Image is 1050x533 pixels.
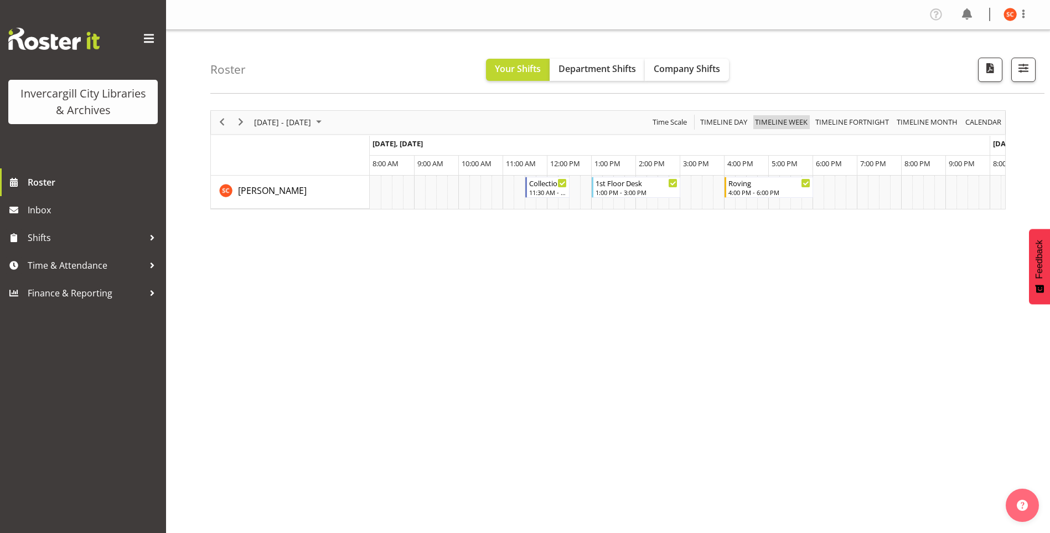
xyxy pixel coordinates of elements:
[904,158,930,168] span: 8:00 PM
[250,111,328,134] div: September 15 - 21, 2025
[28,285,144,301] span: Finance & Reporting
[550,59,645,81] button: Department Shifts
[728,188,810,197] div: 4:00 PM - 6:00 PM
[252,115,327,129] button: September 2025
[592,177,680,198] div: Serena Casey"s event - 1st Floor Desk Begin From Monday, September 15, 2025 at 1:00:00 PM GMT+12:...
[814,115,890,129] span: Timeline Fortnight
[28,174,161,191] span: Roster
[727,158,753,168] span: 4:00 PM
[683,158,709,168] span: 3:00 PM
[651,115,689,129] button: Time Scale
[725,177,813,198] div: Serena Casey"s event - Roving Begin From Monday, September 15, 2025 at 4:00:00 PM GMT+12:00 Ends ...
[210,63,246,76] h4: Roster
[651,115,688,129] span: Time Scale
[645,59,729,81] button: Company Shifts
[596,188,677,197] div: 1:00 PM - 3:00 PM
[28,257,144,274] span: Time & Attendance
[1029,229,1050,304] button: Feedback - Show survey
[993,158,1019,168] span: 8:00 AM
[654,63,720,75] span: Company Shifts
[1011,58,1036,82] button: Filter Shifts
[814,115,891,129] button: Fortnight
[596,177,677,188] div: 1st Floor Desk
[699,115,748,129] span: Timeline Day
[495,63,541,75] span: Your Shifts
[525,177,570,198] div: Serena Casey"s event - Collections Begin From Monday, September 15, 2025 at 11:30:00 AM GMT+12:00...
[895,115,960,129] button: Timeline Month
[213,111,231,134] div: previous period
[978,58,1002,82] button: Download a PDF of the roster according to the set date range.
[211,176,370,209] td: Serena Casey resource
[993,139,1043,148] span: [DATE], [DATE]
[949,158,975,168] span: 9:00 PM
[964,115,1002,129] span: calendar
[896,115,959,129] span: Timeline Month
[753,115,810,129] button: Timeline Week
[19,85,147,119] div: Invercargill City Libraries & Archives
[210,110,1006,209] div: Timeline Week of September 18, 2025
[462,158,492,168] span: 10:00 AM
[754,115,809,129] span: Timeline Week
[529,188,567,197] div: 11:30 AM - 12:30 PM
[860,158,886,168] span: 7:00 PM
[373,158,399,168] span: 8:00 AM
[215,115,230,129] button: Previous
[728,177,810,188] div: Roving
[231,111,250,134] div: next period
[550,158,580,168] span: 12:00 PM
[772,158,798,168] span: 5:00 PM
[28,229,144,246] span: Shifts
[8,28,100,50] img: Rosterit website logo
[529,177,567,188] div: Collections
[699,115,749,129] button: Timeline Day
[1017,500,1028,511] img: help-xxl-2.png
[234,115,249,129] button: Next
[417,158,443,168] span: 9:00 AM
[1035,240,1044,279] span: Feedback
[594,158,620,168] span: 1:00 PM
[964,115,1004,129] button: Month
[816,158,842,168] span: 6:00 PM
[558,63,636,75] span: Department Shifts
[486,59,550,81] button: Your Shifts
[373,139,423,148] span: [DATE], [DATE]
[639,158,665,168] span: 2:00 PM
[506,158,536,168] span: 11:00 AM
[253,115,312,129] span: [DATE] - [DATE]
[28,202,161,218] span: Inbox
[1004,8,1017,21] img: serena-casey11690.jpg
[238,184,307,197] a: [PERSON_NAME]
